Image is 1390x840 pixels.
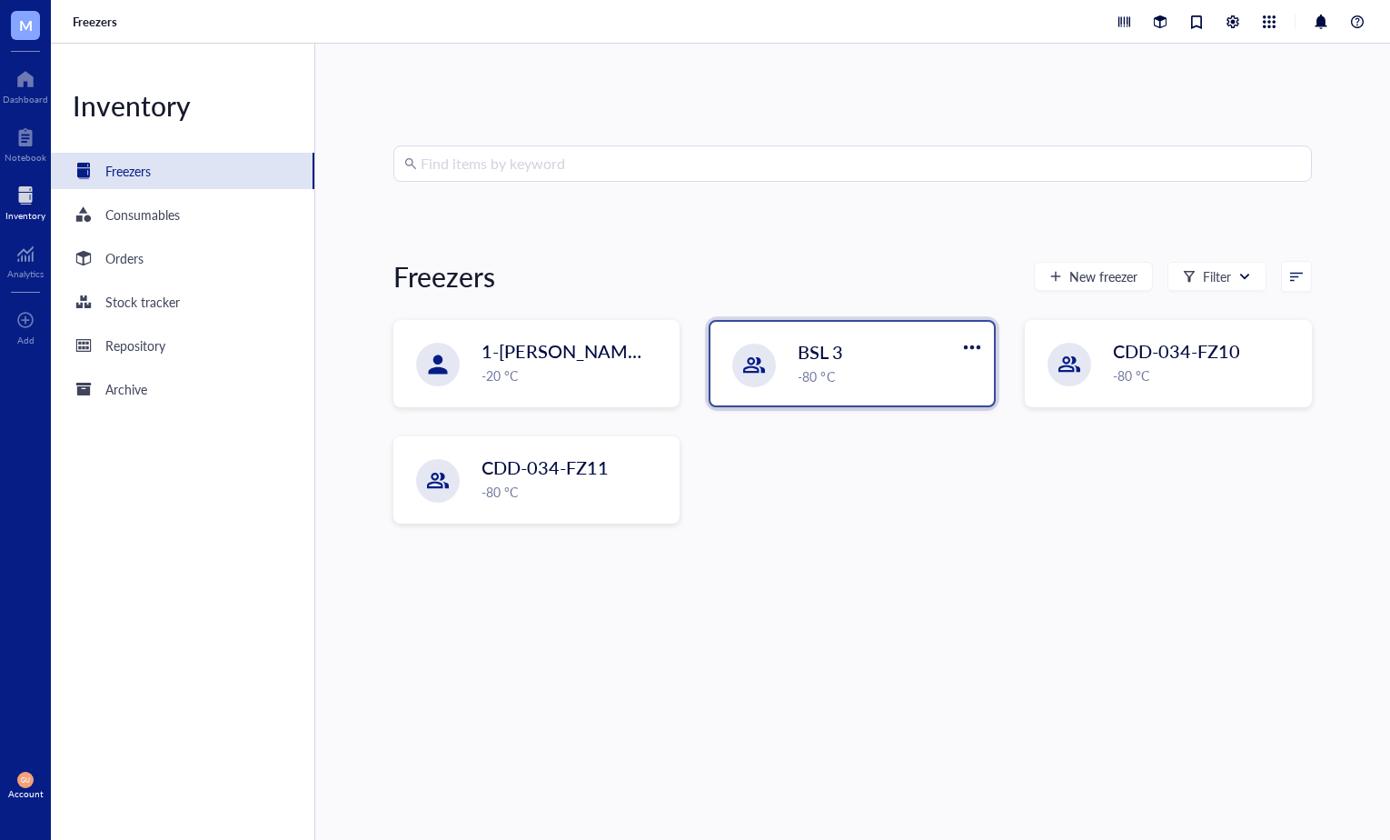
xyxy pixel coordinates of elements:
[5,123,46,163] a: Notebook
[7,268,44,279] div: Analytics
[7,239,44,279] a: Analytics
[105,248,144,268] div: Orders
[105,335,165,355] div: Repository
[19,14,33,36] span: M
[51,153,314,189] a: Freezers
[1034,262,1153,291] button: New freezer
[51,87,314,124] div: Inventory
[1203,266,1231,286] div: Filter
[21,776,29,784] span: GU
[73,14,121,30] a: Freezers
[5,152,46,163] div: Notebook
[105,379,147,399] div: Archive
[1113,365,1300,385] div: -80 °C
[482,455,609,480] span: CDD-034-FZ11
[3,65,48,105] a: Dashboard
[1113,338,1240,364] span: CDD-034-FZ10
[393,258,495,295] div: Freezers
[105,161,151,181] div: Freezers
[798,339,843,365] span: BSL 3
[798,366,983,386] div: -80 °C
[51,371,314,407] a: Archive
[1069,269,1137,284] span: New freezer
[5,210,45,221] div: Inventory
[8,788,44,799] div: Account
[482,365,669,385] div: -20 °C
[482,338,644,364] span: 1-[PERSON_NAME]
[5,181,45,221] a: Inventory
[105,205,180,225] div: Consumables
[51,196,314,233] a: Consumables
[105,292,180,312] div: Stock tracker
[51,240,314,276] a: Orders
[51,284,314,320] a: Stock tracker
[3,94,48,105] div: Dashboard
[17,335,35,345] div: Add
[51,327,314,364] a: Repository
[482,482,669,502] div: -80 °C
